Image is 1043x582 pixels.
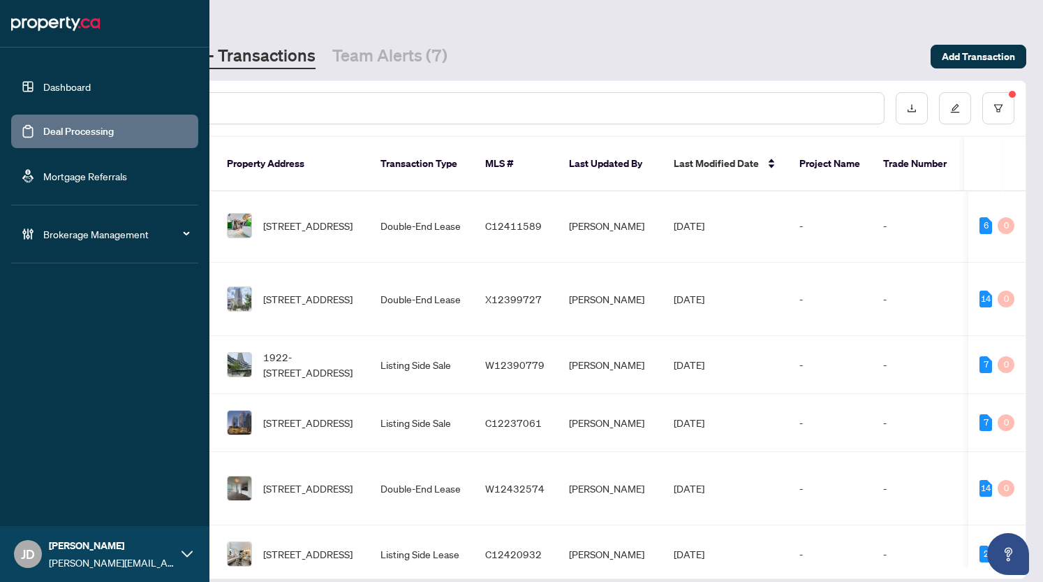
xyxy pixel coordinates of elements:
[49,555,175,570] span: [PERSON_NAME][EMAIL_ADDRESS][DOMAIN_NAME]
[939,92,971,124] button: edit
[369,394,474,452] td: Listing Side Sale
[663,137,788,191] th: Last Modified Date
[872,336,970,394] td: -
[369,263,474,336] td: Double-End Lease
[43,170,127,182] a: Mortgage Referrals
[942,45,1015,68] span: Add Transaction
[674,156,759,171] span: Last Modified Date
[43,125,114,138] a: Deal Processing
[263,481,353,496] span: [STREET_ADDRESS]
[982,92,1014,124] button: filter
[228,287,251,311] img: thumbnail-img
[228,542,251,566] img: thumbnail-img
[558,336,663,394] td: [PERSON_NAME]
[369,137,474,191] th: Transaction Type
[216,137,369,191] th: Property Address
[987,533,1029,575] button: Open asap
[674,293,704,305] span: [DATE]
[369,336,474,394] td: Listing Side Sale
[228,214,251,238] img: thumbnail-img
[931,45,1026,68] button: Add Transaction
[485,482,545,495] span: W12432574
[674,219,704,232] span: [DATE]
[228,476,251,500] img: thumbnail-img
[43,226,188,242] span: Brokerage Management
[788,263,872,336] td: -
[998,480,1014,497] div: 0
[998,356,1014,373] div: 0
[979,480,992,497] div: 14
[49,538,175,553] span: [PERSON_NAME]
[674,548,704,560] span: [DATE]
[872,452,970,525] td: -
[979,546,992,562] div: 2
[558,394,663,452] td: [PERSON_NAME]
[228,411,251,435] img: thumbnail-img
[558,189,663,263] td: [PERSON_NAME]
[474,137,558,191] th: MLS #
[907,103,917,113] span: download
[788,336,872,394] td: -
[485,293,542,305] span: X12399727
[998,414,1014,431] div: 0
[263,415,353,430] span: [STREET_ADDRESS]
[979,356,992,373] div: 7
[674,358,704,371] span: [DATE]
[263,218,353,233] span: [STREET_ADDRESS]
[788,189,872,263] td: -
[558,263,663,336] td: [PERSON_NAME]
[228,353,251,377] img: thumbnail-img
[872,263,970,336] td: -
[872,137,970,191] th: Trade Number
[369,189,474,263] td: Double-End Lease
[950,103,960,113] span: edit
[979,414,992,431] div: 7
[998,291,1014,307] div: 0
[993,103,1003,113] span: filter
[485,358,545,371] span: W12390779
[674,482,704,495] span: [DATE]
[558,452,663,525] td: [PERSON_NAME]
[485,416,542,429] span: C12237061
[788,452,872,525] td: -
[369,452,474,525] td: Double-End Lease
[485,548,542,560] span: C12420932
[558,137,663,191] th: Last Updated By
[979,217,992,234] div: 6
[788,137,872,191] th: Project Name
[872,394,970,452] td: -
[43,80,91,93] a: Dashboard
[263,546,353,562] span: [STREET_ADDRESS]
[263,349,358,380] span: 1922-[STREET_ADDRESS]
[979,291,992,307] div: 14
[872,189,970,263] td: -
[263,291,353,307] span: [STREET_ADDRESS]
[11,13,100,35] img: logo
[21,544,35,564] span: JD
[332,44,447,69] a: Team Alerts (7)
[896,92,928,124] button: download
[674,416,704,429] span: [DATE]
[485,219,542,232] span: C12411589
[788,394,872,452] td: -
[998,217,1014,234] div: 0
